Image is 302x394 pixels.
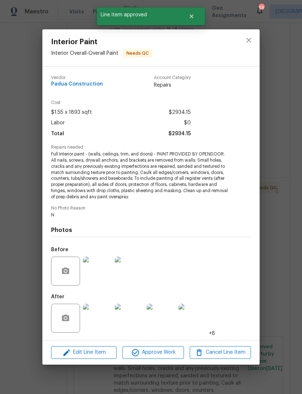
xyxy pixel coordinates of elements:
[51,100,191,105] span: Cost
[53,348,114,357] span: Edit Line Item
[154,75,191,80] span: Account Category
[192,348,249,357] span: Cancel Line Item
[51,38,152,46] span: Interior Paint
[125,348,181,357] span: Approve Work
[51,118,65,128] span: Labor
[259,4,264,12] div: 53
[51,206,251,211] span: No Photo Reason
[51,145,251,150] span: Repairs needed
[51,227,251,234] h4: Photos
[123,50,152,57] span: Needs QC
[169,107,191,118] span: $2934.15
[190,346,251,359] button: Cancel Line Item
[51,294,64,299] h5: After
[51,51,118,56] span: Interior Overall - Overall Paint
[240,32,257,49] button: close
[122,346,184,359] button: Approve Work
[51,247,68,252] h5: Before
[51,346,117,359] button: Edit Line Item
[168,129,191,139] span: $2934.15
[51,129,64,139] span: Total
[154,82,191,89] span: Repairs
[51,212,231,218] span: N
[51,151,231,200] span: Full Interior paint - (walls, ceilings, trim, and doors) - PAINT PROVIDED BY OPENDOOR. All nails,...
[51,107,92,118] span: $1.55 x 1893 sqft
[51,82,103,87] span: Padua Construction
[97,7,180,22] span: Line item approved
[51,75,103,80] span: Vendor
[184,118,191,128] span: $0
[209,330,215,337] span: +8
[180,9,204,24] button: Close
